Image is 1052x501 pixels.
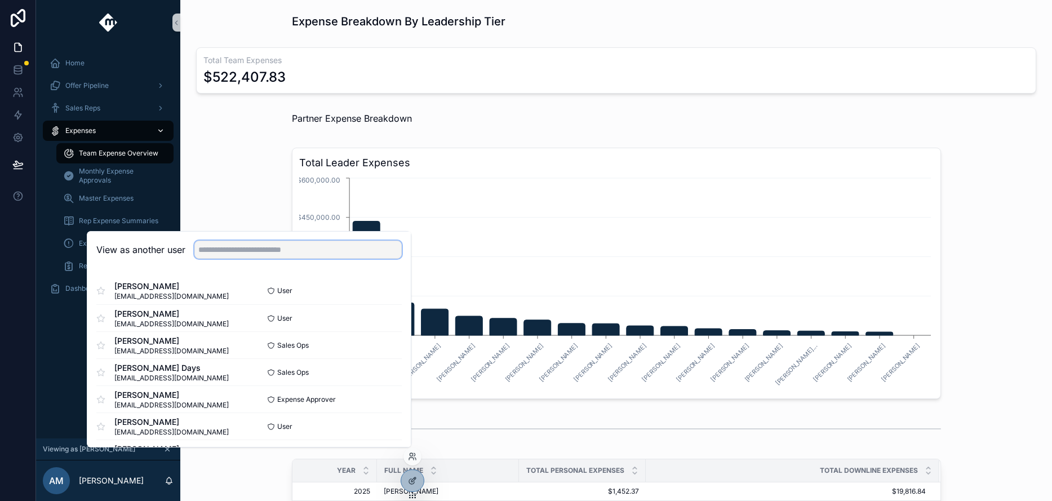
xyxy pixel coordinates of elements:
[114,374,229,383] span: [EMAIL_ADDRESS][DOMAIN_NAME]
[880,342,921,384] text: [PERSON_NAME]
[114,444,229,455] span: [PERSON_NAME]
[114,308,229,320] span: [PERSON_NAME]
[43,76,174,96] a: Offer Pipeline
[43,278,174,299] a: Dashboards
[79,167,162,185] span: Monthly Expense Approvals
[774,342,819,387] text: [PERSON_NAME]...
[297,213,340,221] tspan: $450,000.00
[401,342,442,384] text: [PERSON_NAME]
[469,342,511,384] text: [PERSON_NAME]
[674,342,716,384] text: [PERSON_NAME]
[299,155,934,171] h3: Total Leader Expenses
[79,475,144,486] p: [PERSON_NAME]
[306,487,370,496] a: 2025
[384,466,423,475] span: Full Name
[56,233,174,254] a: Expense Exceptions
[43,53,174,73] a: Home
[845,342,887,384] text: [PERSON_NAME]
[65,81,109,90] span: Offer Pipeline
[114,389,229,401] span: [PERSON_NAME]
[56,166,174,186] a: Monthly Expense Approvals
[79,194,134,203] span: Master Expenses
[203,68,286,86] div: $522,407.83
[297,176,340,184] tspan: $600,000.00
[43,445,135,454] span: Viewing as [PERSON_NAME]
[337,466,356,475] span: Year
[114,401,229,410] span: [EMAIL_ADDRESS][DOMAIN_NAME]
[65,104,100,113] span: Sales Reps
[56,256,174,276] a: Rep Repayments
[384,487,438,496] span: [PERSON_NAME]
[114,416,229,428] span: [PERSON_NAME]
[640,342,682,384] text: [PERSON_NAME]
[606,342,647,384] text: [PERSON_NAME]
[43,121,174,141] a: Expenses
[277,341,309,350] span: Sales Ops
[114,292,229,301] span: [EMAIL_ADDRESS][DOMAIN_NAME]
[277,286,292,295] span: User
[526,466,624,475] span: Total Personal Expenses
[277,368,309,377] span: Sales Ops
[384,487,512,496] a: [PERSON_NAME]
[114,281,229,292] span: [PERSON_NAME]
[114,335,229,347] span: [PERSON_NAME]
[79,239,143,248] span: Expense Exceptions
[65,284,104,293] span: Dashboards
[114,320,229,329] span: [EMAIL_ADDRESS][DOMAIN_NAME]
[709,342,751,384] text: [PERSON_NAME]
[503,342,545,384] text: [PERSON_NAME]
[96,243,185,256] h2: View as another user
[99,14,118,32] img: App logo
[292,14,505,29] h1: Expense Breakdown By Leadership Tier
[572,342,614,384] text: [PERSON_NAME]
[79,261,133,271] span: Rep Repayments
[820,466,918,475] span: Total Downline Expenses
[56,211,174,231] a: Rep Expense Summaries
[292,112,412,125] p: Partner Expense Breakdown
[56,188,174,209] a: Master Expenses
[811,342,853,384] text: [PERSON_NAME]
[743,342,784,384] text: [PERSON_NAME]
[277,422,292,431] span: User
[114,428,229,437] span: [EMAIL_ADDRESS][DOMAIN_NAME]
[203,55,1029,66] h3: Total Team Expenses
[36,45,180,313] div: scrollable content
[114,347,229,356] span: [EMAIL_ADDRESS][DOMAIN_NAME]
[526,487,639,496] a: $1,452.37
[277,314,292,323] span: User
[538,342,579,384] text: [PERSON_NAME]
[299,175,934,392] div: chart
[65,59,85,68] span: Home
[65,126,96,135] span: Expenses
[114,362,229,374] span: [PERSON_NAME] Days
[646,487,926,496] a: $19,816.84
[56,143,174,163] a: Team Expense Overview
[79,216,158,225] span: Rep Expense Summaries
[435,342,477,384] text: [PERSON_NAME]
[49,474,64,487] span: AM
[277,395,336,404] span: Expense Approver
[43,98,174,118] a: Sales Reps
[79,149,158,158] span: Team Expense Overview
